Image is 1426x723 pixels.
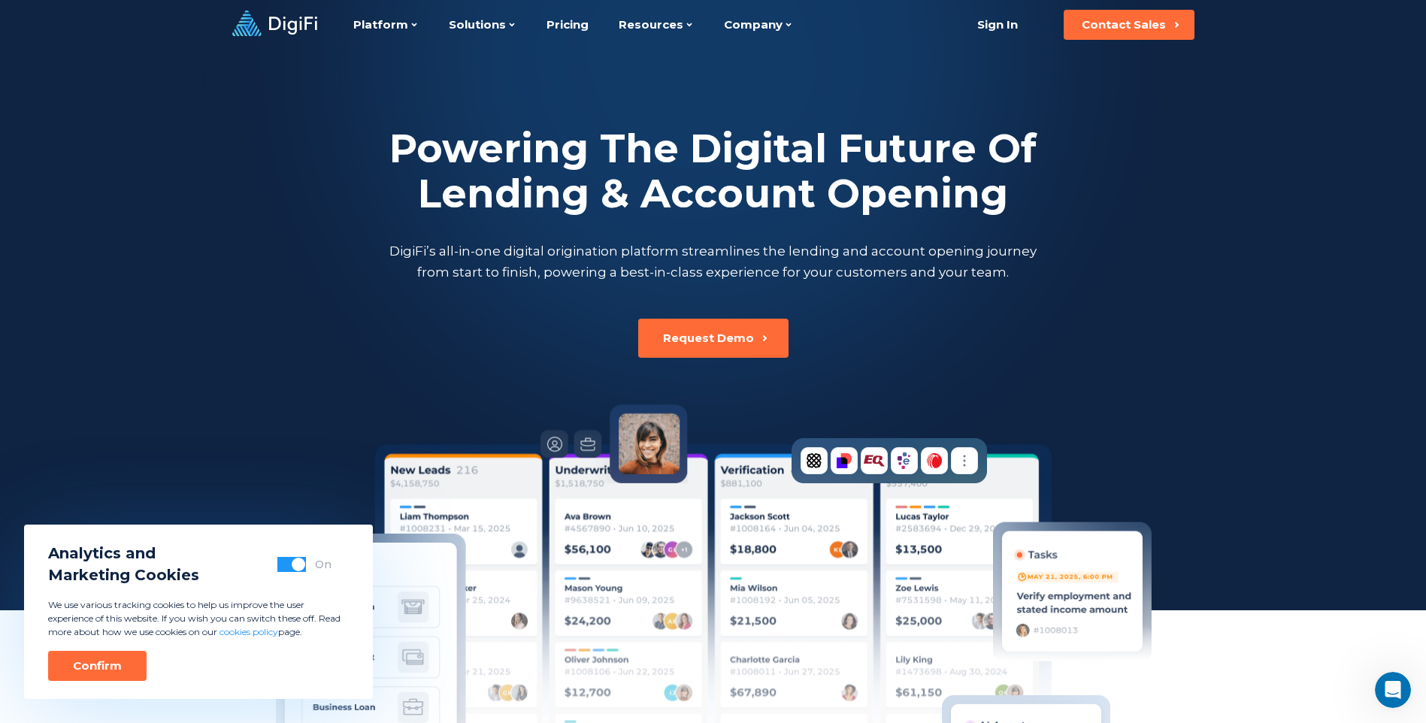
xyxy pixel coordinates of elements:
a: Sign In [959,10,1037,40]
div: Contact Sales [1082,17,1166,32]
span: Analytics and [48,543,199,564]
button: Contact Sales [1064,10,1194,40]
p: DigiFi’s all-in-one digital origination platform streamlines the lending and account opening jour... [386,240,1040,283]
div: Confirm [73,658,122,673]
iframe: Intercom live chat [1375,672,1411,708]
button: Confirm [48,651,147,681]
button: Request Demo [638,319,789,358]
p: We use various tracking cookies to help us improve the user experience of this website. If you wi... [48,598,349,639]
a: cookies policy [220,626,278,637]
h2: Powering The Digital Future Of Lending & Account Opening [386,126,1040,216]
div: Request Demo [663,331,754,346]
div: On [315,557,332,572]
span: Marketing Cookies [48,564,199,586]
